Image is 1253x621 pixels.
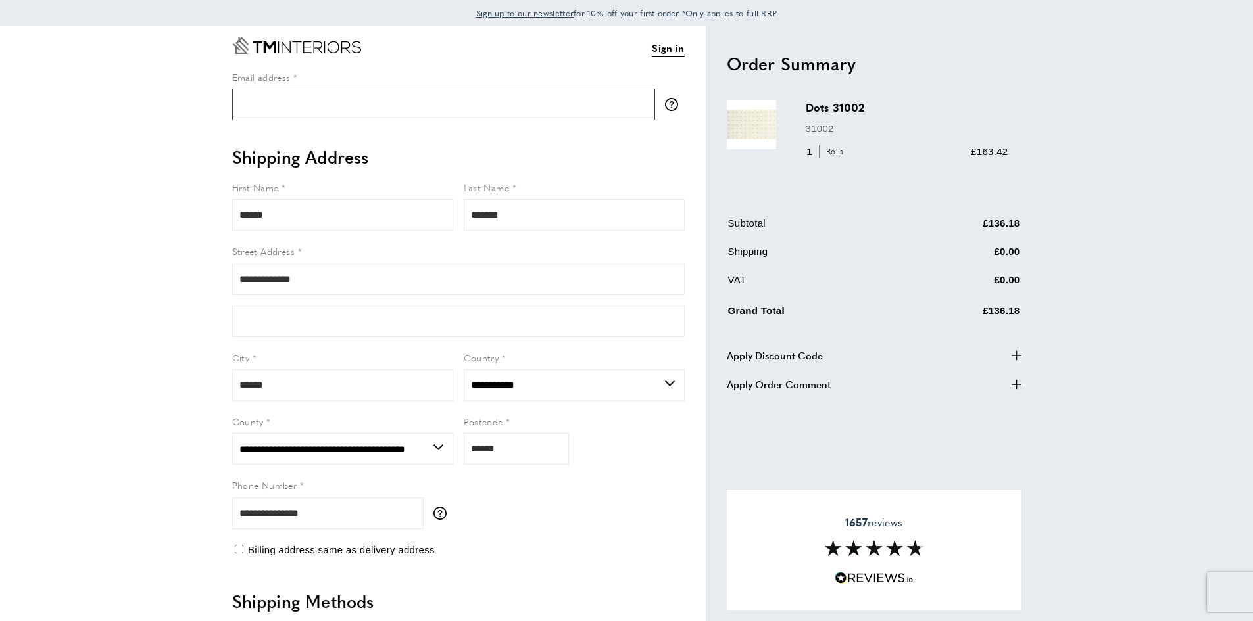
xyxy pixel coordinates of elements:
[248,544,435,555] span: Billing address same as delivery address
[232,415,264,428] span: County
[476,7,574,19] span: Sign up to our newsletter
[727,52,1021,76] h2: Order Summary
[232,145,685,169] h2: Shipping Address
[232,37,361,54] a: Go to Home page
[806,144,848,160] div: 1
[835,572,914,584] img: Reviews.io 5 stars
[806,100,1008,115] h3: Dots 31002
[905,300,1020,329] td: £136.18
[235,545,243,553] input: Billing address same as delivery address
[845,515,868,530] strong: 1657
[845,516,902,529] span: reviews
[232,70,291,83] span: Email address
[232,244,295,258] span: Street Address
[819,145,847,158] span: Rolls
[433,507,453,520] button: More information
[232,351,250,364] span: City
[464,415,503,428] span: Postcode
[476,7,777,19] span: for 10% off your first order *Only applies to full RRP
[665,98,685,111] button: More information
[727,348,823,363] span: Apply Discount Code
[728,272,904,298] td: VAT
[825,540,923,556] img: Reviews section
[464,181,510,194] span: Last Name
[728,244,904,269] td: Shipping
[905,216,1020,241] td: £136.18
[905,244,1020,269] td: £0.00
[905,272,1020,298] td: £0.00
[232,589,685,613] h2: Shipping Methods
[728,216,904,241] td: Subtotal
[806,121,1008,137] p: 31002
[727,377,831,392] span: Apply Order Comment
[476,7,574,20] a: Sign up to our newsletter
[464,351,499,364] span: Country
[727,100,776,149] img: Dots 31002
[971,146,1008,157] span: £163.42
[652,40,684,57] a: Sign in
[232,181,279,194] span: First Name
[728,300,904,329] td: Grand Total
[232,478,297,492] span: Phone Number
